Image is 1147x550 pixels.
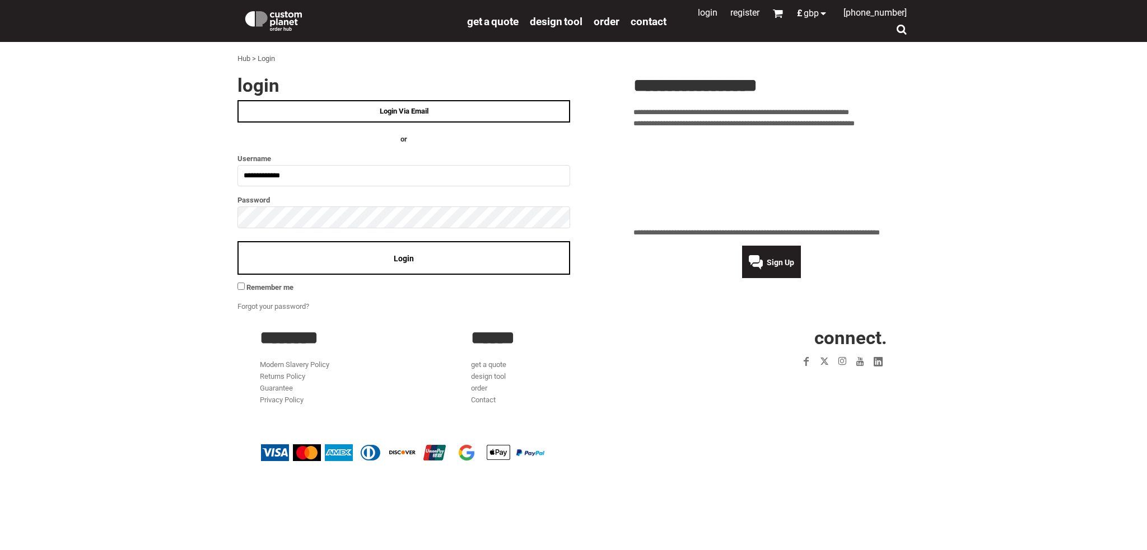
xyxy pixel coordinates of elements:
span: Login [394,254,414,263]
a: Returns Policy [260,372,305,380]
span: get a quote [467,15,519,28]
a: Contact [631,15,666,27]
span: £ [797,9,804,18]
a: Modern Slavery Policy [260,360,329,369]
iframe: Customer reviews powered by Trustpilot [733,377,887,391]
a: Guarantee [260,384,293,392]
img: Visa [261,444,289,461]
img: Discover [389,444,417,461]
a: Forgot your password? [237,302,309,311]
img: American Express [325,444,353,461]
label: Password [237,194,570,206]
label: Username [237,152,570,165]
img: Mastercard [293,444,321,461]
span: GBP [804,9,819,18]
h2: CONNECT. [683,328,887,347]
a: Hub [237,54,250,63]
a: Contact [471,396,496,404]
a: get a quote [467,15,519,27]
a: design tool [530,15,582,27]
span: order [594,15,619,28]
a: get a quote [471,360,506,369]
a: design tool [471,372,506,380]
span: design tool [530,15,582,28]
img: China UnionPay [421,444,449,461]
span: Contact [631,15,666,28]
input: Remember me [237,283,245,290]
img: Diners Club [357,444,385,461]
a: Login Via Email [237,100,570,123]
span: Remember me [246,283,293,292]
div: Login [258,53,275,65]
h2: Login [237,76,570,95]
a: Register [730,7,759,18]
h4: OR [237,134,570,145]
a: Login [698,7,717,18]
span: Login Via Email [380,107,428,115]
a: order [594,15,619,27]
img: PayPal [516,449,544,456]
img: Google Pay [453,444,481,461]
a: Privacy Policy [260,396,304,404]
img: Apple Pay [484,444,512,461]
a: Custom Planet [237,3,461,36]
iframe: Customer reviews powered by Trustpilot [633,137,910,220]
div: > [252,53,256,65]
span: [PHONE_NUMBER] [843,7,907,18]
a: order [471,384,487,392]
span: Sign Up [767,258,794,267]
img: Custom Planet [243,8,304,31]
